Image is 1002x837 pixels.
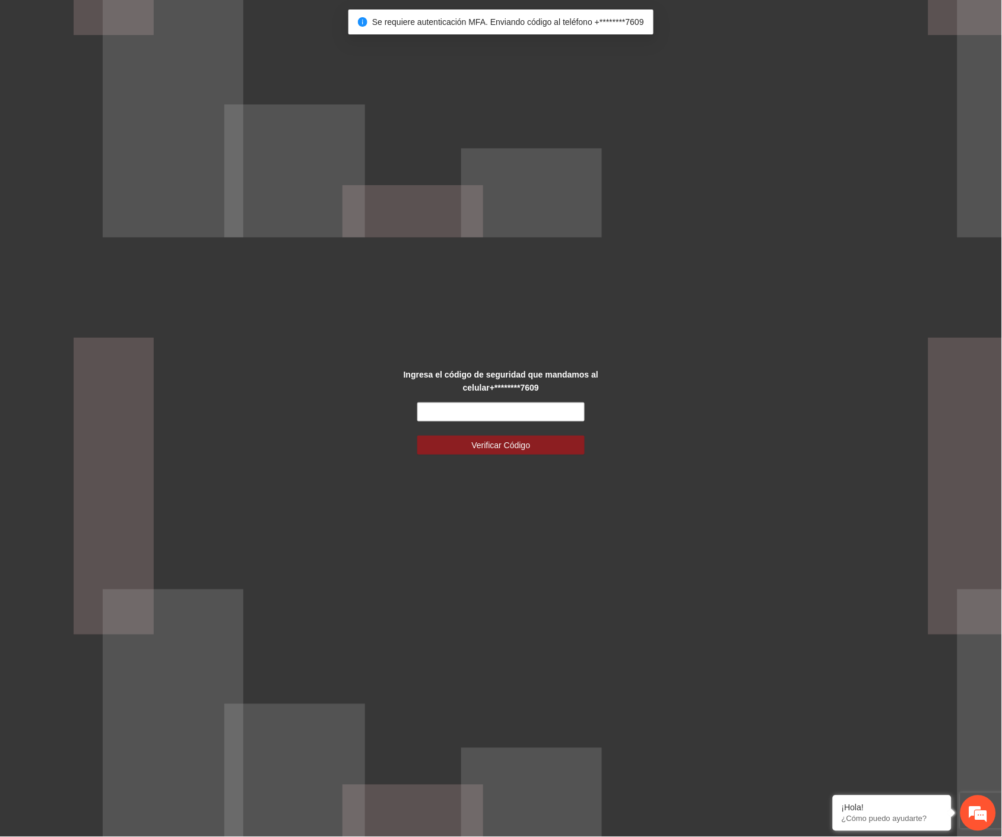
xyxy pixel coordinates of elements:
[358,17,367,27] span: info-circle
[195,6,223,34] div: Minimizar ventana de chat en vivo
[417,436,584,455] button: Verificar Código
[842,814,943,823] p: ¿Cómo puedo ayudarte?
[472,439,531,452] span: Verificar Código
[404,370,598,392] strong: Ingresa el código de seguridad que mandamos al celular +********7609
[69,158,164,278] span: Estamos en línea.
[6,324,226,366] textarea: Escriba su mensaje y pulse “Intro”
[842,803,943,813] div: ¡Hola!
[62,61,199,76] div: Chatee con nosotros ahora
[372,17,644,27] span: Se requiere autenticación MFA. Enviando código al teléfono +********7609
